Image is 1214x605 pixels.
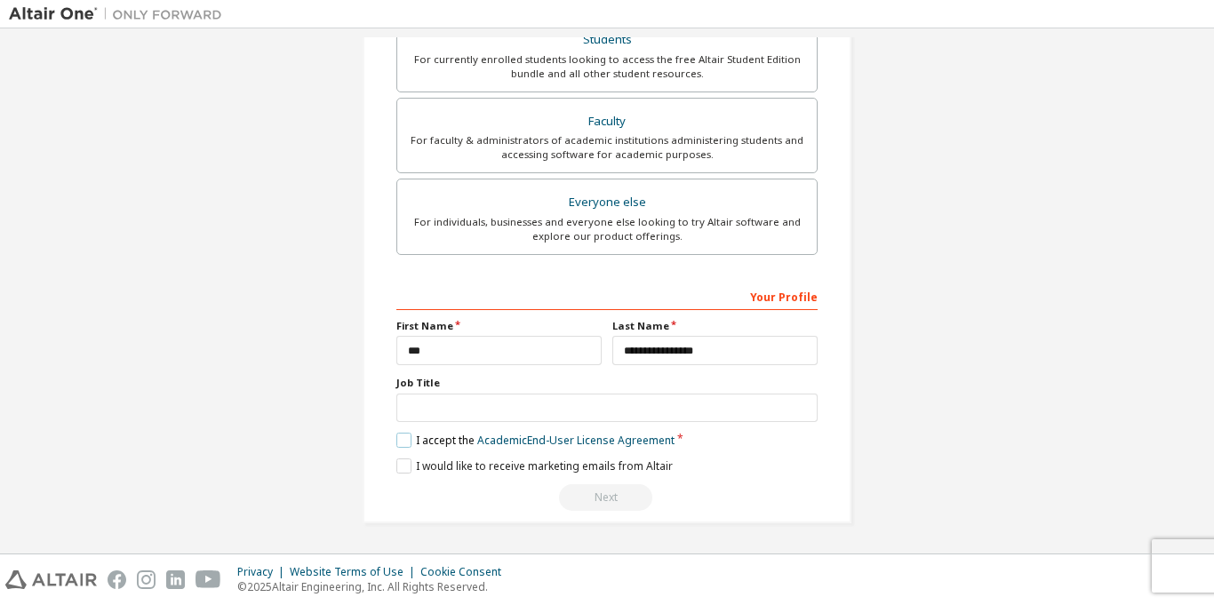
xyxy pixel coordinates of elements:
[196,570,221,589] img: youtube.svg
[408,190,806,215] div: Everyone else
[137,570,156,589] img: instagram.svg
[612,319,818,333] label: Last Name
[396,433,675,448] label: I accept the
[396,458,673,474] label: I would like to receive marketing emails from Altair
[408,28,806,52] div: Students
[396,319,602,333] label: First Name
[408,133,806,162] div: For faculty & administrators of academic institutions administering students and accessing softwa...
[396,484,818,511] div: Read and acccept EULA to continue
[396,282,818,310] div: Your Profile
[408,215,806,243] div: For individuals, businesses and everyone else looking to try Altair software and explore our prod...
[420,565,512,579] div: Cookie Consent
[408,52,806,81] div: For currently enrolled students looking to access the free Altair Student Edition bundle and all ...
[9,5,231,23] img: Altair One
[166,570,185,589] img: linkedin.svg
[408,109,806,134] div: Faculty
[5,570,97,589] img: altair_logo.svg
[477,433,675,448] a: Academic End-User License Agreement
[237,579,512,594] p: © 2025 Altair Engineering, Inc. All Rights Reserved.
[108,570,126,589] img: facebook.svg
[237,565,290,579] div: Privacy
[396,376,818,390] label: Job Title
[290,565,420,579] div: Website Terms of Use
